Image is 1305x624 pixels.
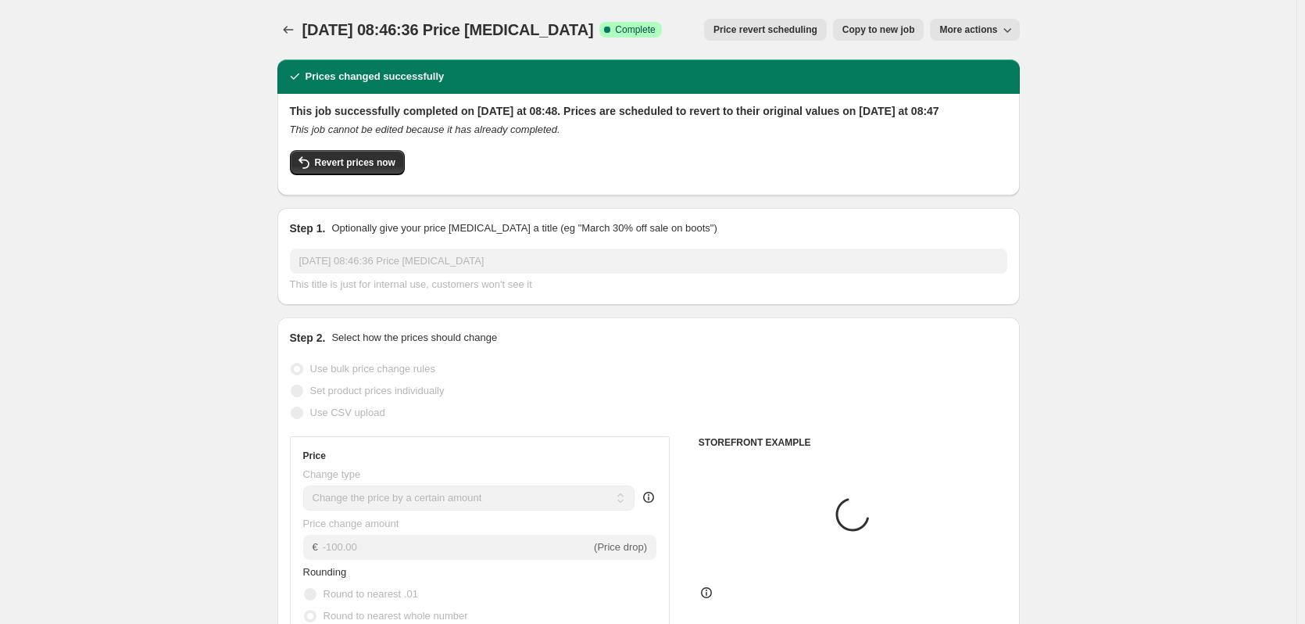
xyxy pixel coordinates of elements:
button: Copy to new job [833,19,924,41]
span: Revert prices now [315,156,395,169]
span: Use CSV upload [310,407,385,418]
span: Change type [303,468,361,480]
input: -10.00 [323,535,591,560]
span: This title is just for internal use, customers won't see it [290,278,532,290]
span: Rounding [303,566,347,578]
button: Price revert scheduling [704,19,827,41]
span: Round to nearest .01 [324,588,418,600]
p: Select how the prices should change [331,330,497,346]
button: Price change jobs [277,19,299,41]
span: [DATE] 08:46:36 Price [MEDICAL_DATA] [302,21,594,38]
h6: STOREFRONT EXAMPLE [699,436,1007,449]
input: 30% off holiday sale [290,249,1007,274]
div: help [641,490,656,505]
span: Copy to new job [842,23,915,36]
span: Round to nearest whole number [324,610,468,622]
span: Set product prices individually [310,385,445,396]
h2: Prices changed successfully [306,69,445,84]
p: Optionally give your price [MEDICAL_DATA] a title (eg "March 30% off sale on boots") [331,221,717,236]
button: Revert prices now [290,150,405,175]
span: Price change amount [303,518,399,529]
span: More actions [939,23,997,36]
span: Use bulk price change rules [310,363,435,375]
h3: Price [303,450,326,462]
i: This job cannot be edited because it has already completed. [290,124,560,135]
span: € [313,541,318,553]
h2: This job successfully completed on [DATE] at 08:48. Prices are scheduled to revert to their origi... [290,103,1007,119]
span: Price revert scheduling [713,23,817,36]
h2: Step 1. [290,221,326,236]
h2: Step 2. [290,330,326,346]
span: Complete [615,23,655,36]
span: (Price drop) [594,541,647,553]
button: More actions [930,19,1019,41]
